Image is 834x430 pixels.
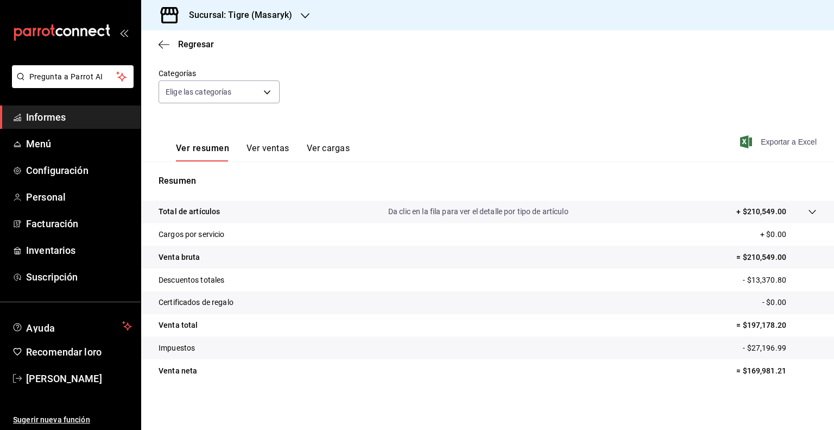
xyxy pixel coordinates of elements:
font: Descuentos totales [159,276,224,284]
font: Configuración [26,165,89,176]
font: + $210,549.00 [736,207,786,216]
font: Sucursal: Tigre (Masaryk) [189,10,292,20]
font: Sugerir nueva función [13,415,90,424]
font: Impuestos [159,344,195,352]
font: Resumen [159,176,196,186]
font: - $0.00 [762,298,786,307]
font: Suscripción [26,271,78,283]
font: = $210,549.00 [736,253,786,261]
font: Categorías [159,69,196,78]
font: Recomendar loro [26,346,102,358]
font: [PERSON_NAME] [26,373,102,384]
font: Pregunta a Parrot AI [29,72,103,81]
font: = $197,178.20 [736,321,786,329]
font: Personal [26,191,66,203]
font: Venta bruta [159,253,200,261]
font: Venta total [159,321,198,329]
font: Inventarios [26,245,75,256]
a: Pregunta a Parrot AI [8,79,134,90]
font: Ver cargas [307,143,350,153]
font: Venta neta [159,366,197,375]
font: Elige las categorías [166,88,232,96]
font: = $169,981.21 [736,366,786,375]
font: Total de artículos [159,207,220,216]
button: Pregunta a Parrot AI [12,65,134,88]
font: Menú [26,138,52,149]
font: Certificados de regalo [159,298,233,307]
font: Exportar a Excel [761,138,817,146]
font: Cargos por servicio [159,230,225,239]
font: Regresar [178,39,214,49]
button: Regresar [159,39,214,49]
font: Ayuda [26,322,55,334]
font: Facturación [26,218,78,229]
font: - $13,370.80 [743,276,786,284]
button: abrir_cajón_menú [119,28,128,37]
font: Ver ventas [247,143,289,153]
font: Ver resumen [176,143,229,153]
div: pestañas de navegación [176,142,350,161]
button: Exportar a Excel [742,135,817,148]
font: Informes [26,111,66,123]
font: + $0.00 [760,230,786,239]
font: - $27,196.99 [743,344,786,352]
font: Da clic en la fila para ver el detalle por tipo de artículo [388,207,568,216]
